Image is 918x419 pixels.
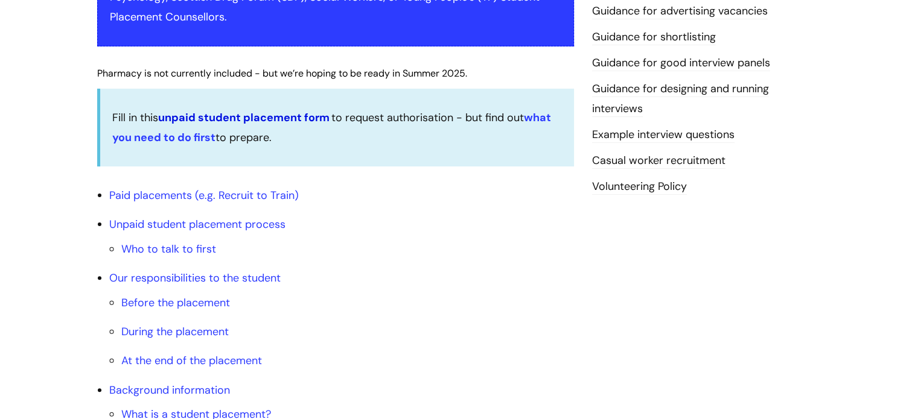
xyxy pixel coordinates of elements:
[592,153,725,169] a: Casual worker recruitment
[97,67,467,80] span: Pharmacy is not currently included - but we’re hoping to be ready in Summer 2025.
[592,127,735,143] a: Example interview questions
[112,108,562,147] p: Fill in this to request authorisation - but find out to prepare.
[109,188,299,203] a: Paid placements (e.g. Recruit to Train)
[121,295,230,310] a: Before the placement
[121,353,262,368] a: At the end of the placement
[592,179,687,195] a: Volunteering Policy
[109,271,281,285] a: Our responsibilities to the student
[109,217,285,232] a: Unpaid student placement process
[121,242,216,256] a: Who to talk to first
[158,110,330,125] a: unpaid student placement form
[592,81,769,116] a: Guidance for designing and running interviews
[112,110,552,144] a: what you need to do first
[592,4,768,19] a: Guidance for advertising vacancies
[109,383,230,397] a: Background information
[592,30,716,45] a: Guidance for shortlisting
[121,324,229,339] a: During the placement
[592,55,770,71] a: Guidance for good interview panels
